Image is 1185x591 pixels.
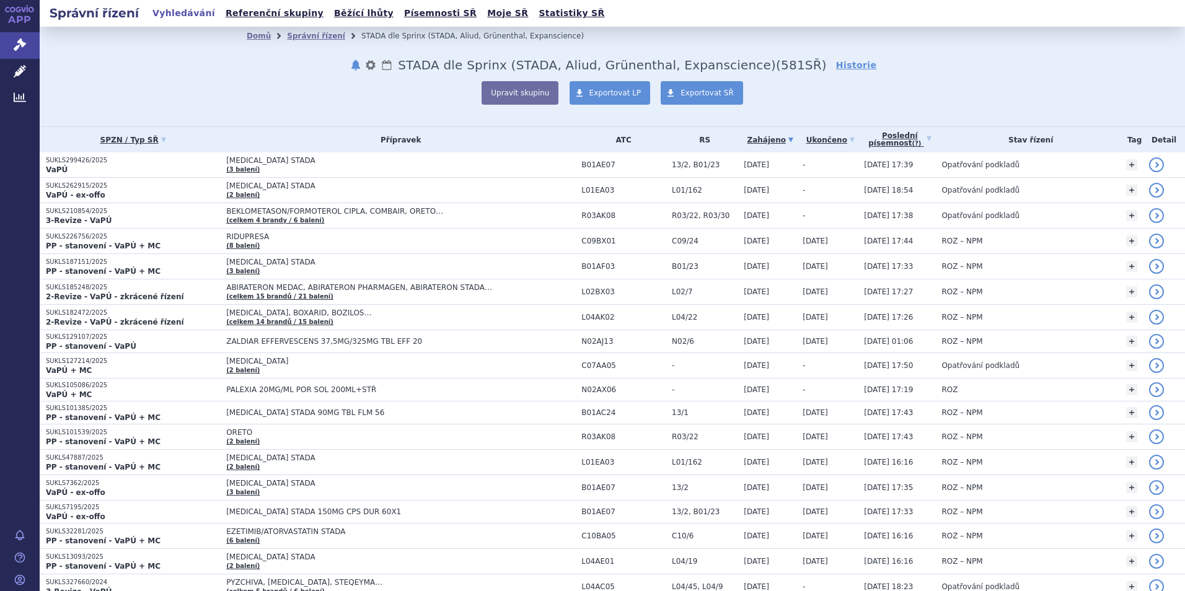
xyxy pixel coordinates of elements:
a: SPZN / Typ SŘ [46,131,220,149]
strong: VaPÚ [46,165,68,174]
a: (8 balení) [226,242,260,249]
span: [DATE] [744,337,769,346]
span: [DATE] 17:33 [864,507,913,516]
a: + [1126,384,1137,395]
span: L01/162 [672,458,738,466]
a: detail [1149,480,1164,495]
a: detail [1149,284,1164,299]
span: Opatřování podkladů [941,211,1020,220]
span: 13/2, B01/23 [672,160,738,169]
a: detail [1149,405,1164,420]
th: Přípravek [220,127,575,152]
a: + [1126,210,1137,221]
a: Správní řízení [287,32,345,40]
span: [DATE] 17:43 [864,432,913,441]
span: [DATE] [744,532,769,540]
a: Historie [836,59,877,71]
span: L01EA03 [581,458,666,466]
th: ATC [575,127,666,152]
th: Detail [1143,127,1185,152]
span: L04AC05 [581,582,666,591]
a: detail [1149,259,1164,274]
strong: VaPÚ - ex-offo [46,191,105,199]
span: N02AX06 [581,385,666,394]
span: ROZ – NPM [941,337,982,346]
span: [DATE] 17:43 [864,408,913,417]
strong: PP - stanovení - VaPÚ + MC [46,437,161,446]
span: - [803,160,805,169]
span: ( SŘ) [776,58,827,72]
span: [DATE] 18:23 [864,582,913,591]
span: ROZ – NPM [941,313,982,322]
a: Statistiky SŘ [535,5,608,22]
span: ROZ – NPM [941,557,982,566]
a: Lhůty [381,58,393,72]
span: [DATE] [803,313,828,322]
p: SUKLS7362/2025 [46,479,220,488]
strong: PP - stanovení - VaPÚ + MC [46,536,161,545]
span: ROZ – NPM [941,287,982,296]
a: detail [1149,234,1164,248]
strong: 2-Revize - VaPÚ - zkrácené řízení [46,292,184,301]
a: + [1126,530,1137,541]
strong: VaPÚ + MC [46,366,92,375]
a: detail [1149,528,1164,543]
span: [DATE] [744,507,769,516]
a: Exportovat SŘ [661,81,743,105]
span: [DATE] [803,483,828,492]
span: ROZ – NPM [941,458,982,466]
span: C09BX01 [581,237,666,245]
span: 581 [781,58,805,72]
p: SUKLS101539/2025 [46,428,220,437]
span: [MEDICAL_DATA] STADA [226,479,536,488]
li: STADA dle Sprinx (STADA, Aliud, Grünenthal, Expanscience) [361,27,600,45]
p: SUKLS7195/2025 [46,503,220,512]
span: - [803,582,805,591]
span: [MEDICAL_DATA] STADA [226,258,536,266]
span: 13/2 [672,483,738,492]
span: Opatřování podkladů [941,186,1020,195]
span: L04AE01 [581,557,666,566]
span: [DATE] [744,287,769,296]
span: [DATE] [744,160,769,169]
span: [DATE] 16:16 [864,557,913,566]
span: N02/6 [672,337,738,346]
span: [MEDICAL_DATA] STADA 90MG TBL FLM 56 [226,408,536,417]
p: SUKLS127214/2025 [46,357,220,366]
p: SUKLS105086/2025 [46,381,220,390]
a: detail [1149,382,1164,397]
span: [DATE] 17:50 [864,361,913,370]
span: [DATE] [803,532,828,540]
a: (6 balení) [226,537,260,544]
span: L01/162 [672,186,738,195]
abbr: (?) [912,140,921,147]
a: (celkem 14 brandů / 15 balení) [226,318,333,325]
strong: PP - stanovení - VaPÚ + MC [46,463,161,471]
span: [DATE] [744,211,769,220]
strong: PP - stanovení - VaPÚ + MC [46,242,161,250]
span: [DATE] [744,385,769,394]
strong: VaPÚ + MC [46,390,92,399]
p: SUKLS13093/2025 [46,553,220,561]
p: SUKLS210854/2025 [46,207,220,216]
a: (2 balení) [226,367,260,374]
span: [DATE] [744,557,769,566]
span: [DATE] [744,361,769,370]
a: + [1126,506,1137,517]
a: + [1126,482,1137,493]
span: B01AF03 [581,262,666,271]
a: + [1126,286,1137,297]
span: - [803,186,805,195]
span: - [672,361,738,370]
span: B01/23 [672,262,738,271]
a: detail [1149,183,1164,198]
span: C10BA05 [581,532,666,540]
a: + [1126,185,1137,196]
th: Tag [1120,127,1143,152]
button: Upravit skupinu [482,81,558,105]
span: Opatřování podkladů [941,160,1020,169]
a: Běžící lhůty [330,5,397,22]
span: PYZCHIVA, [MEDICAL_DATA], STEQEYMA… [226,578,536,587]
strong: 2-Revize - VaPÚ - zkrácené řízení [46,318,184,326]
span: RIDUPRESA [226,232,536,241]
